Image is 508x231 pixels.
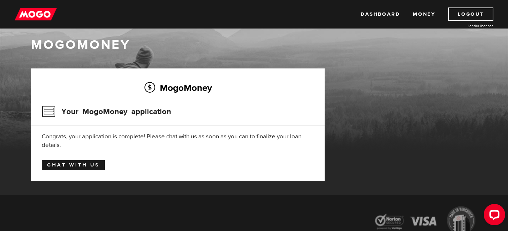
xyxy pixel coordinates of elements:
[15,7,57,21] img: mogo_logo-11ee424be714fa7cbb0f0f49df9e16ec.png
[361,7,400,21] a: Dashboard
[448,7,493,21] a: Logout
[42,160,105,170] a: Chat with us
[440,23,493,29] a: Lender licences
[42,132,314,149] div: Congrats, your application is complete! Please chat with us as soon as you can to finalize your l...
[42,80,314,95] h2: MogoMoney
[31,37,477,52] h1: MogoMoney
[42,102,171,121] h3: Your MogoMoney application
[478,201,508,231] iframe: LiveChat chat widget
[413,7,435,21] a: Money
